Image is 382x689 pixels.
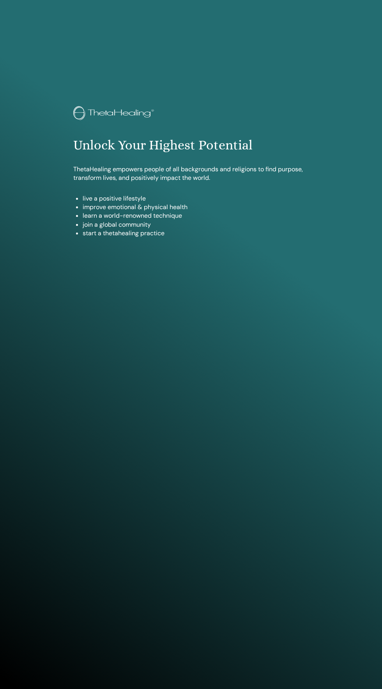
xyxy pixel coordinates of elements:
[83,220,308,229] li: join a global community
[73,165,308,183] p: ThetaHealing empowers people of all backgrounds and religions to find purpose, transform lives, a...
[83,194,308,203] li: live a positive lifestyle
[73,137,308,153] h1: Unlock Your Highest Potential
[83,203,308,211] li: improve emotional & physical health
[83,211,308,220] li: learn a world-renowned technique
[83,229,308,238] li: start a thetahealing practice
